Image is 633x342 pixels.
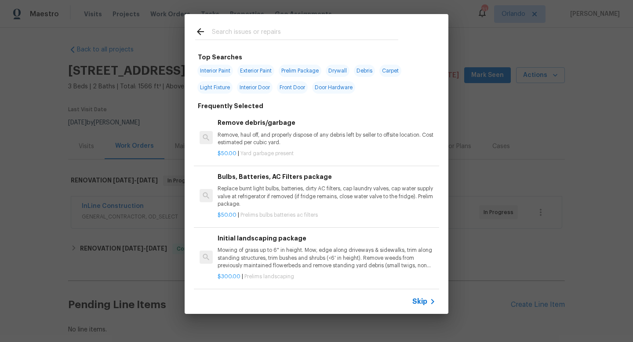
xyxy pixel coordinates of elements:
[218,233,436,243] h6: Initial landscaping package
[279,65,321,77] span: Prelim Package
[218,172,436,182] h6: Bulbs, Batteries, AC Filters package
[218,211,436,219] p: |
[244,274,294,279] span: Prelims landscaping
[218,212,236,218] span: $50.00
[198,101,263,111] h6: Frequently Selected
[312,81,355,94] span: Door Hardware
[218,274,240,279] span: $300.00
[240,212,318,218] span: Prelims bulbs batteries ac filters
[412,297,427,306] span: Skip
[218,247,436,269] p: Mowing of grass up to 6" in height. Mow, edge along driveways & sidewalks, trim along standing st...
[218,151,236,156] span: $50.00
[240,151,294,156] span: Yard garbage present
[197,65,233,77] span: Interior Paint
[218,150,436,157] p: |
[277,81,308,94] span: Front Door
[379,65,401,77] span: Carpet
[197,81,233,94] span: Light Fixture
[212,26,398,40] input: Search issues or repairs
[218,118,436,127] h6: Remove debris/garbage
[237,65,274,77] span: Exterior Paint
[354,65,375,77] span: Debris
[218,131,436,146] p: Remove, haul off, and properly dispose of any debris left by seller to offsite location. Cost est...
[326,65,349,77] span: Drywall
[218,273,436,280] p: |
[218,185,436,207] p: Replace burnt light bulbs, batteries, dirty AC filters, cap laundry valves, cap water supply valv...
[198,52,242,62] h6: Top Searches
[237,81,273,94] span: Interior Door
